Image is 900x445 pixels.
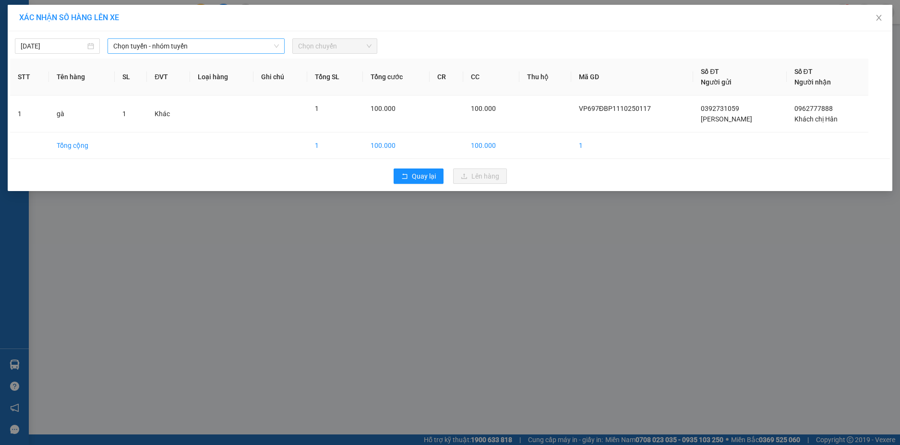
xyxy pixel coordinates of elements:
span: Chọn chuyến [298,39,372,53]
span: 1 [122,110,126,118]
span: Quay lại [412,171,436,181]
span: down [274,43,279,49]
span: Khách chị Hân [794,115,838,123]
span: 100.000 [371,105,396,112]
span: 0392731059 [701,105,739,112]
span: 0962777888 [794,105,833,112]
button: rollbackQuay lại [394,168,444,184]
span: close [875,14,883,22]
th: Mã GD [571,59,694,96]
input: 11/10/2025 [21,41,85,51]
td: Tổng cộng [49,132,115,159]
span: VP697ĐBP1110250117 [579,105,651,112]
th: SL [115,59,147,96]
td: gà [49,96,115,132]
td: 1 [10,96,49,132]
th: STT [10,59,49,96]
th: Ghi chú [253,59,307,96]
span: Số ĐT [794,68,813,75]
td: 1 [571,132,694,159]
th: CC [463,59,519,96]
td: 100.000 [463,132,519,159]
span: XÁC NHẬN SỐ HÀNG LÊN XE [19,13,119,22]
th: Tổng SL [307,59,363,96]
th: ĐVT [147,59,190,96]
span: Chọn tuyến - nhóm tuyến [113,39,279,53]
span: 1 [315,105,319,112]
th: Tổng cước [363,59,429,96]
span: rollback [401,173,408,180]
span: Số ĐT [701,68,719,75]
span: [PERSON_NAME] [701,115,752,123]
span: 100.000 [471,105,496,112]
button: uploadLên hàng [453,168,507,184]
span: Người gửi [701,78,732,86]
span: Người nhận [794,78,831,86]
td: 100.000 [363,132,429,159]
td: 1 [307,132,363,159]
td: Khác [147,96,190,132]
th: Loại hàng [190,59,254,96]
th: CR [430,59,463,96]
button: Close [865,5,892,32]
th: Tên hàng [49,59,115,96]
th: Thu hộ [519,59,571,96]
